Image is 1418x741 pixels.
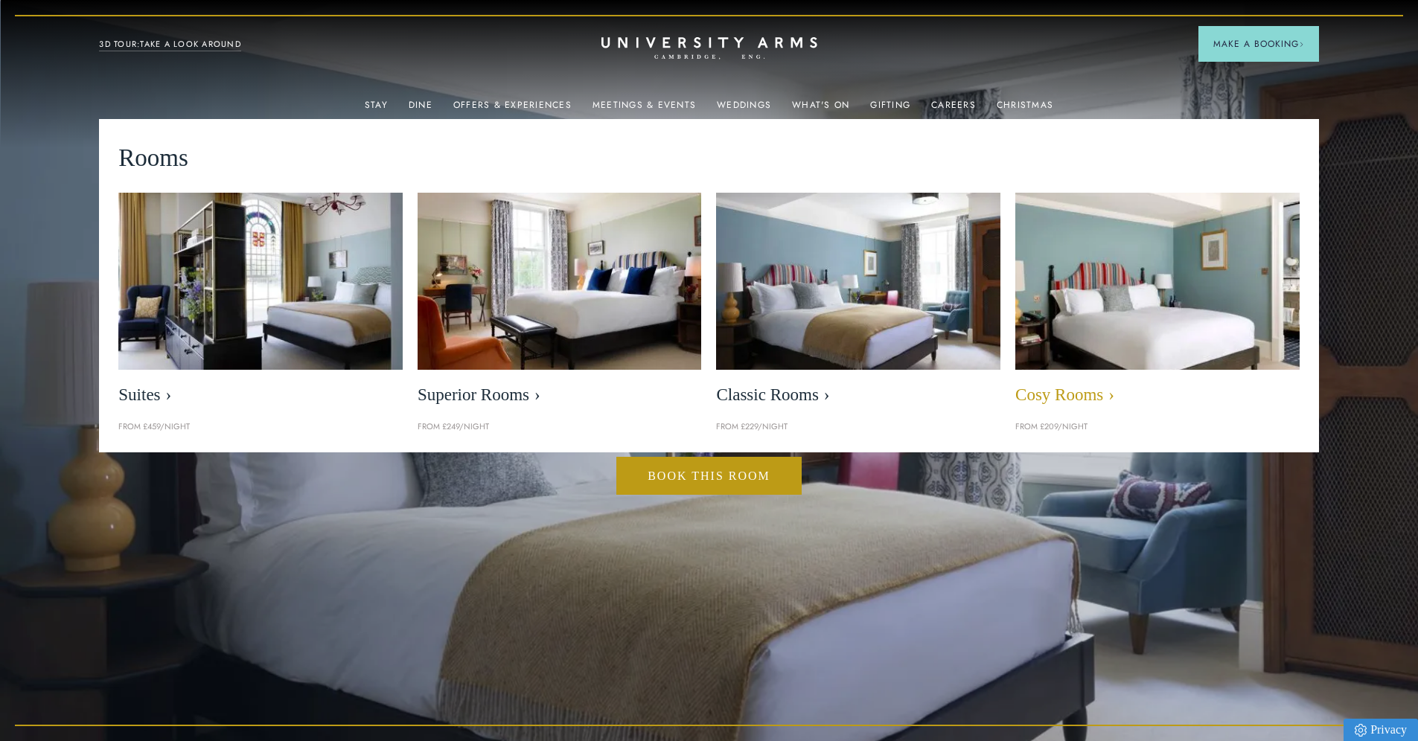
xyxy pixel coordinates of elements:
[601,37,817,60] a: Home
[616,457,802,495] a: Book this room
[118,193,403,370] img: image-21e87f5add22128270780cf7737b92e839d7d65d-400x250-jpg
[409,100,432,119] a: Dine
[418,420,702,434] p: From £249/night
[118,420,403,434] p: From £459/night
[1015,420,1300,434] p: From £209/night
[1015,385,1300,405] span: Cosy Rooms
[716,193,1000,370] img: image-7eccef6fe4fe90343db89eb79f703814c40db8b4-400x250-jpg
[1015,193,1300,413] a: image-0c4e569bfe2498b75de12d7d88bf10a1f5f839d4-400x250-jpg Cosy Rooms
[99,38,241,51] a: 3D TOUR:TAKE A LOOK AROUND
[870,100,910,119] a: Gifting
[931,100,976,119] a: Careers
[1344,719,1418,741] a: Privacy
[716,420,1000,434] p: From £229/night
[716,193,1000,413] a: image-7eccef6fe4fe90343db89eb79f703814c40db8b4-400x250-jpg Classic Rooms
[418,385,702,405] span: Superior Rooms
[118,385,403,405] span: Suites
[1198,26,1319,62] button: Make a BookingArrow icon
[997,100,1053,119] a: Christmas
[1355,724,1367,737] img: Privacy
[1213,37,1304,51] span: Make a Booking
[1299,42,1304,47] img: Arrow icon
[593,100,696,119] a: Meetings & Events
[716,385,1000,405] span: Classic Rooms
[118,138,188,178] span: Rooms
[418,193,702,413] a: image-5bdf0f703dacc765be5ca7f9d527278f30b65e65-400x250-jpg Superior Rooms
[994,179,1320,383] img: image-0c4e569bfe2498b75de12d7d88bf10a1f5f839d4-400x250-jpg
[365,100,388,119] a: Stay
[717,100,771,119] a: Weddings
[792,100,849,119] a: What's On
[453,100,572,119] a: Offers & Experiences
[118,193,403,413] a: image-21e87f5add22128270780cf7737b92e839d7d65d-400x250-jpg Suites
[418,193,702,370] img: image-5bdf0f703dacc765be5ca7f9d527278f30b65e65-400x250-jpg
